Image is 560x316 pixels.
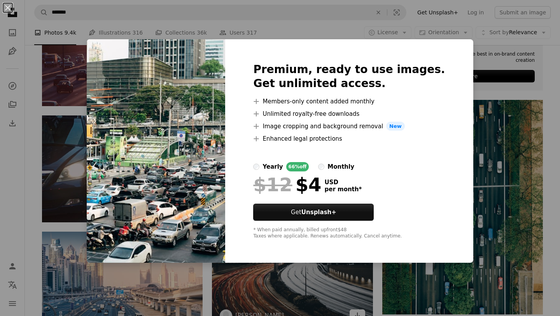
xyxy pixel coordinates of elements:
div: yearly [262,162,283,171]
li: Unlimited royalty-free downloads [253,109,445,119]
span: $12 [253,175,292,195]
img: premium_photo-1690958385472-b8e011570ceb [87,39,225,263]
button: GetUnsplash+ [253,204,374,221]
li: Image cropping and background removal [253,122,445,131]
div: * When paid annually, billed upfront $48 Taxes where applicable. Renews automatically. Cancel any... [253,227,445,239]
span: per month * [324,186,362,193]
div: $4 [253,175,321,195]
input: monthly [318,164,324,170]
h2: Premium, ready to use images. Get unlimited access. [253,63,445,91]
li: Enhanced legal protections [253,134,445,143]
li: Members-only content added monthly [253,97,445,106]
span: New [386,122,405,131]
input: yearly66%off [253,164,259,170]
strong: Unsplash+ [301,209,336,216]
div: monthly [327,162,354,171]
div: 66% off [286,162,309,171]
span: USD [324,179,362,186]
